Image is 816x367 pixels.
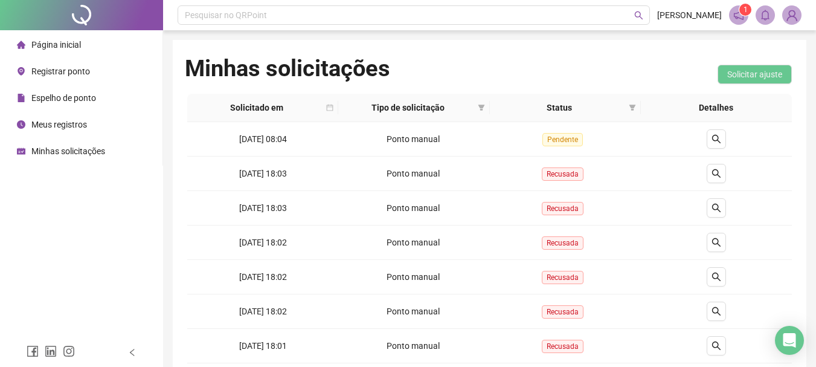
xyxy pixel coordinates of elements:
span: Recusada [542,236,583,250]
div: Open Intercom Messenger [775,326,804,355]
span: left [128,348,137,357]
span: filter [478,104,485,111]
span: Ponto manual [387,134,440,144]
span: search [712,307,721,316]
span: [DATE] 18:03 [239,203,287,213]
th: Detalhes [641,94,792,122]
span: Pendente [542,133,583,146]
span: Espelho de ponto [31,93,96,103]
span: [DATE] 18:01 [239,341,287,351]
img: 89835 [783,6,801,24]
span: clock-circle [17,120,25,129]
span: Ponto manual [387,169,440,178]
span: [PERSON_NAME] [657,8,722,22]
span: Recusada [542,340,583,353]
span: calendar [324,99,336,117]
span: facebook [27,345,39,357]
span: [DATE] 18:03 [239,169,287,178]
span: search [712,203,721,213]
span: filter [626,99,638,117]
button: Solicitar ajuste [718,65,792,84]
span: Recusada [542,305,583,319]
span: Ponto manual [387,307,440,316]
span: bell [760,10,771,21]
span: Recusada [542,167,583,181]
span: search [712,134,721,144]
span: Status [495,101,624,114]
h1: Minhas solicitações [185,54,390,82]
span: filter [475,99,487,117]
sup: 1 [739,4,751,16]
span: instagram [63,345,75,357]
span: home [17,41,25,49]
span: Solicitado em [192,101,321,114]
span: search [712,238,721,247]
span: Página inicial [31,40,81,50]
span: [DATE] 18:02 [239,238,287,247]
span: Ponto manual [387,341,440,351]
span: Ponto manual [387,272,440,282]
span: [DATE] 08:04 [239,134,287,144]
span: search [634,11,643,20]
span: filter [629,104,636,111]
span: search [712,341,721,351]
span: schedule [17,147,25,155]
span: Recusada [542,271,583,284]
span: environment [17,67,25,76]
span: [DATE] 18:02 [239,272,287,282]
span: search [712,169,721,178]
span: 1 [744,5,748,14]
span: Meus registros [31,120,87,129]
span: [DATE] 18:02 [239,307,287,316]
span: Ponto manual [387,203,440,213]
span: Recusada [542,202,583,215]
span: Minhas solicitações [31,146,105,156]
span: notification [733,10,744,21]
span: Registrar ponto [31,67,90,76]
span: calendar [326,104,333,111]
span: Tipo de solicitação [343,101,472,114]
span: search [712,272,721,282]
span: file [17,94,25,102]
span: Ponto manual [387,238,440,247]
span: Solicitar ajuste [727,68,782,81]
span: linkedin [45,345,57,357]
